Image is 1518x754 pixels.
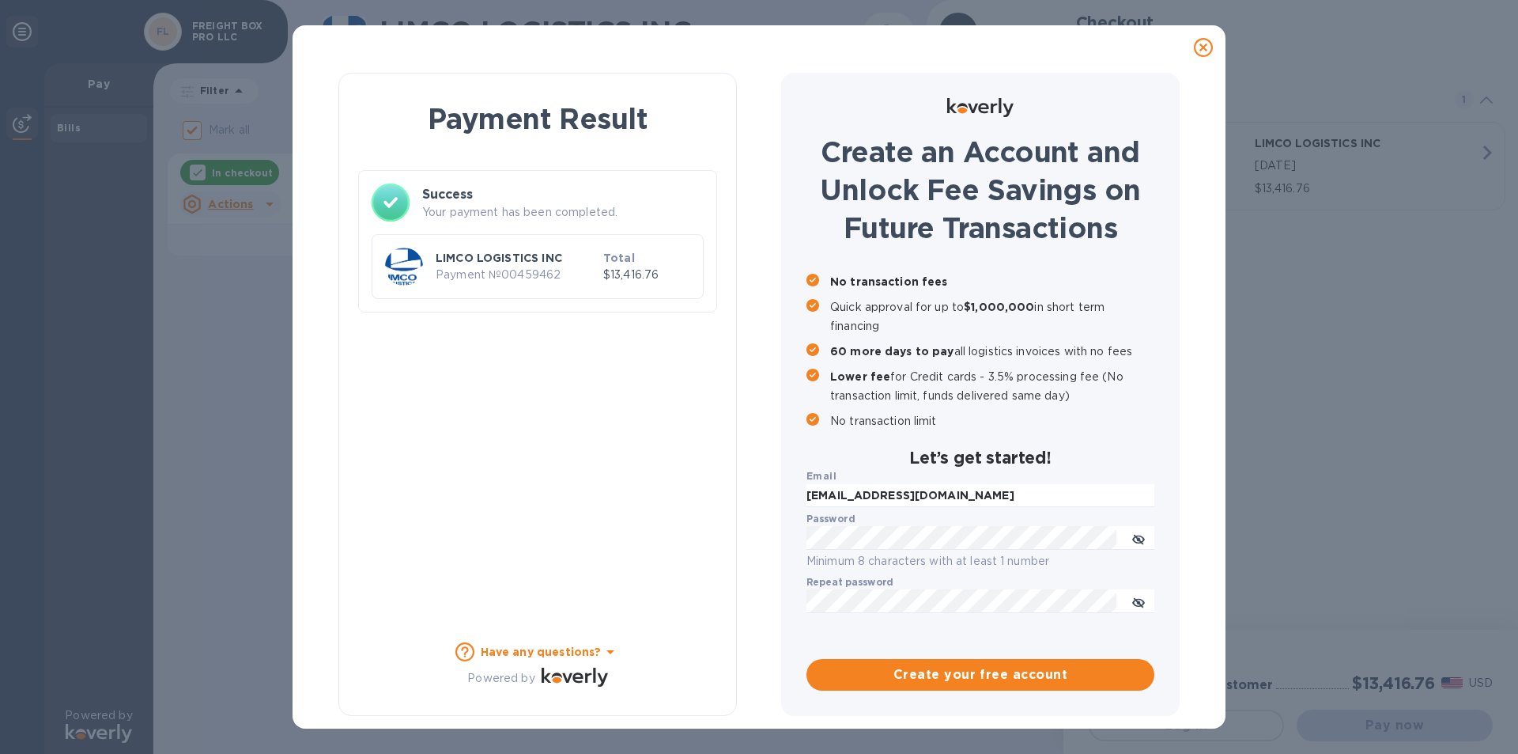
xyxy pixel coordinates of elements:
[1123,585,1154,617] button: toggle password visibility
[603,267,690,283] p: $13,416.76
[819,665,1142,684] span: Create your free account
[806,515,855,525] label: Password
[806,552,1154,570] p: Minimum 8 characters with at least 1 number
[806,448,1154,468] h2: Let’s get started!
[830,297,1154,335] p: Quick approval for up to in short term financing
[947,98,1014,117] img: Logo
[422,185,704,204] h3: Success
[830,275,948,288] b: No transaction fees
[830,345,954,358] b: 60 more days to pay
[830,370,890,383] b: Lower fee
[1123,522,1154,554] button: toggle password visibility
[806,484,1154,508] input: Enter email address
[964,301,1034,313] b: $1,000,000
[467,670,534,687] p: Powered by
[830,342,1154,361] p: all logistics invoices with no fees
[830,411,1154,430] p: No transaction limit
[806,133,1154,247] h1: Create an Account and Unlock Fee Savings on Future Transactions
[806,470,836,482] b: Email
[806,659,1154,691] button: Create your free account
[806,578,893,588] label: Repeat password
[542,668,608,687] img: Logo
[436,250,597,266] p: LIMCO LOGISTICS INC
[436,267,597,283] p: Payment № 00459462
[830,367,1154,405] p: for Credit cards - 3.5% processing fee (No transaction limit, funds delivered same day)
[481,646,602,658] b: Have any questions?
[422,204,704,221] p: Your payment has been completed.
[603,252,635,264] b: Total
[364,99,711,138] h1: Payment Result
